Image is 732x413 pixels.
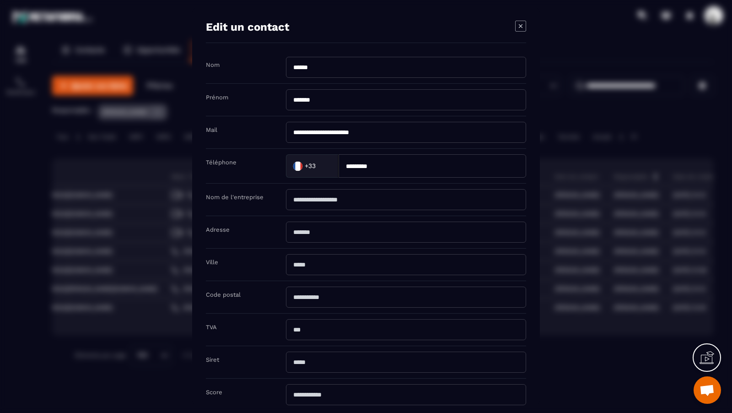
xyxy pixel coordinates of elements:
[206,259,218,266] label: Ville
[206,389,222,396] label: Score
[694,376,721,404] div: Ouvrir le chat
[318,159,329,173] input: Search for option
[206,61,220,68] label: Nom
[206,126,217,133] label: Mail
[206,194,264,201] label: Nom de l'entreprise
[286,154,339,178] div: Search for option
[206,291,241,298] label: Code postal
[289,157,307,175] img: Country Flag
[206,21,289,33] h4: Edit un contact
[206,94,228,101] label: Prénom
[206,356,219,363] label: Siret
[206,159,237,166] label: Téléphone
[305,162,316,171] span: +33
[206,226,230,233] label: Adresse
[206,324,217,331] label: TVA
